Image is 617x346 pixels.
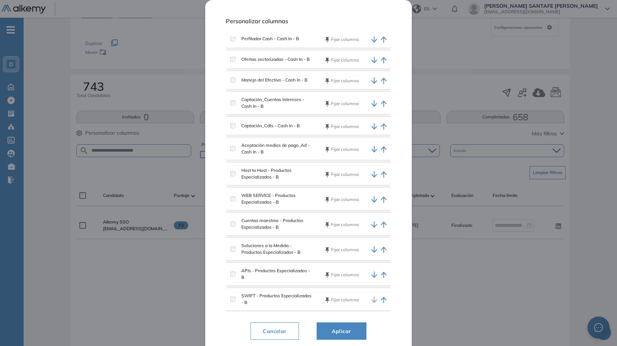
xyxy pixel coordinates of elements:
[325,221,359,228] button: Fijar columna
[325,57,359,63] button: Fijar columna
[325,171,359,178] button: Fijar columna
[226,18,391,34] h1: Personalizar columnas
[235,96,312,110] label: Captación_Cuentas Intereses - Cash In - B
[325,196,359,203] button: Fijar columna
[325,146,359,153] button: Fijar columna
[325,123,359,130] button: Fijar columna
[257,327,292,336] span: Cancelar
[235,192,312,205] label: WEB SERVICE - Productos Especializados - B
[235,142,312,155] label: Aceptación medios de pago_Ad - Cash In - B
[235,217,312,231] label: Cuentas maestras - Productos Especializados - B
[325,246,359,253] button: Fijar columna
[235,167,312,180] label: Host to Host - Productos Especializados - B
[235,56,310,63] label: Ofertas sectorizadas - Cash In - B
[235,77,307,83] label: Manejo del Efectivo - Cash In - B
[235,293,312,306] label: SWIFT - Productos Especializados - B
[325,36,359,43] button: Fijar columna
[325,271,359,278] button: Fijar columna
[251,322,299,340] button: Cancelar
[235,242,312,256] label: Soluciones a la Medida - Productos Especializados - B
[325,297,359,303] button: Fijar columna
[235,267,312,281] label: APIs - Productos Especializados - B
[317,322,366,340] button: Aplicar
[235,122,300,129] label: Captación_Cdts - Cash In - B
[235,35,299,42] label: Perfilador Cash - Cash In - B
[325,100,359,107] button: Fijar columna
[326,327,357,336] span: Aplicar
[325,77,359,84] button: Fijar columna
